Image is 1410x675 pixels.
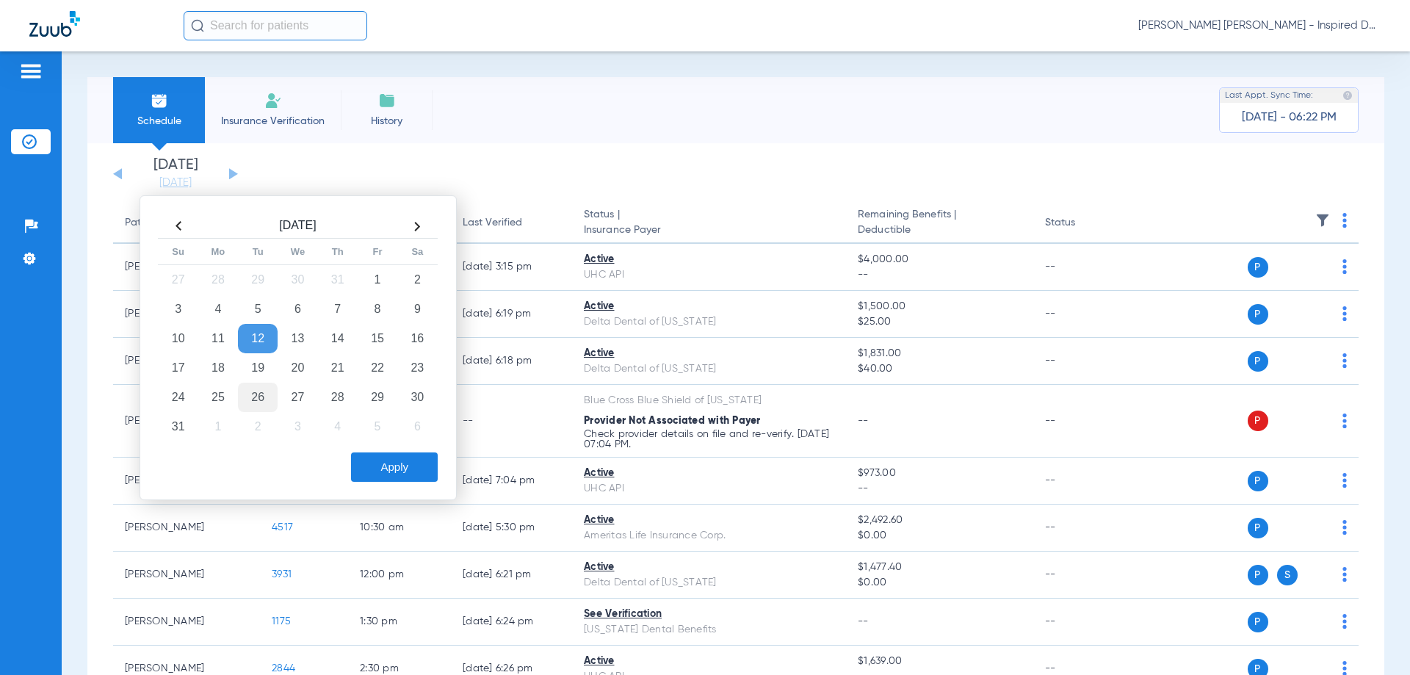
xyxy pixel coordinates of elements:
div: Active [584,299,834,314]
img: group-dot-blue.svg [1342,353,1347,368]
td: -- [1033,552,1132,599]
td: -- [1033,244,1132,291]
div: Active [584,466,834,481]
td: -- [1033,385,1132,458]
div: Last Verified [463,215,560,231]
img: filter.svg [1315,213,1330,228]
span: $2,492.60 [858,513,1021,528]
iframe: Chat Widget [1337,604,1410,675]
span: $40.00 [858,361,1021,377]
span: P [1248,471,1268,491]
img: group-dot-blue.svg [1342,473,1347,488]
p: Check provider details on file and re-verify. [DATE] 07:04 PM. [584,429,834,450]
th: Status | [572,203,846,244]
span: 4517 [272,522,293,533]
span: Schedule [124,114,194,129]
span: 1175 [272,616,291,627]
td: [PERSON_NAME] [113,505,260,552]
td: -- [1033,338,1132,385]
td: -- [1033,599,1132,646]
span: Insurance Verification [216,114,330,129]
span: P [1248,351,1268,372]
span: P [1248,518,1268,538]
img: Schedule [151,92,168,109]
div: Active [584,654,834,669]
img: History [378,92,396,109]
span: -- [858,481,1021,497]
div: Last Verified [463,215,522,231]
input: Search for patients [184,11,367,40]
div: See Verification [584,607,834,622]
span: P [1248,304,1268,325]
td: [PERSON_NAME] [113,599,260,646]
span: -- [858,416,869,426]
span: $25.00 [858,314,1021,330]
td: [PERSON_NAME] [113,552,260,599]
td: [DATE] 7:04 PM [451,458,572,505]
span: History [352,114,422,129]
td: [DATE] 6:18 PM [451,338,572,385]
img: group-dot-blue.svg [1342,306,1347,321]
td: [DATE] 6:24 PM [451,599,572,646]
span: [PERSON_NAME] [PERSON_NAME] - Inspired Dental [1138,18,1381,33]
td: [DATE] 5:30 PM [451,505,572,552]
img: group-dot-blue.svg [1342,520,1347,535]
li: [DATE] [131,158,220,190]
img: last sync help info [1342,90,1353,101]
img: Zuub Logo [29,11,80,37]
div: [US_STATE] Dental Benefits [584,622,834,638]
span: $0.00 [858,528,1021,544]
img: Search Icon [191,19,204,32]
div: Blue Cross Blue Shield of [US_STATE] [584,393,834,408]
div: Delta Dental of [US_STATE] [584,361,834,377]
span: P [1248,257,1268,278]
span: $4,000.00 [858,252,1021,267]
span: P [1248,565,1268,585]
span: $1,477.40 [858,560,1021,575]
td: -- [1033,505,1132,552]
span: -- [858,616,869,627]
td: 10:30 AM [348,505,451,552]
span: 2844 [272,663,295,674]
span: Deductible [858,223,1021,238]
span: $1,831.00 [858,346,1021,361]
span: S [1277,565,1298,585]
button: Apply [351,452,438,482]
div: UHC API [584,267,834,283]
div: Ameritas Life Insurance Corp. [584,528,834,544]
a: [DATE] [131,176,220,190]
div: Delta Dental of [US_STATE] [584,575,834,591]
td: [DATE] 6:21 PM [451,552,572,599]
td: 12:00 PM [348,552,451,599]
span: Last Appt. Sync Time: [1225,88,1313,103]
span: $1,500.00 [858,299,1021,314]
img: group-dot-blue.svg [1342,259,1347,274]
img: group-dot-blue.svg [1342,414,1347,428]
span: Insurance Payer [584,223,834,238]
div: Active [584,513,834,528]
th: Remaining Benefits | [846,203,1033,244]
td: [DATE] 6:19 PM [451,291,572,338]
div: Active [584,346,834,361]
div: Active [584,560,834,575]
img: group-dot-blue.svg [1342,567,1347,582]
div: Active [584,252,834,267]
td: -- [1033,458,1132,505]
span: $1,639.00 [858,654,1021,669]
div: Patient Name [125,215,189,231]
span: 3931 [272,569,292,580]
th: [DATE] [198,214,397,239]
td: -- [1033,291,1132,338]
img: group-dot-blue.svg [1342,213,1347,228]
div: Delta Dental of [US_STATE] [584,314,834,330]
img: hamburger-icon [19,62,43,80]
span: -- [858,267,1021,283]
span: [DATE] - 06:22 PM [1242,110,1337,125]
div: Patient Name [125,215,248,231]
span: $973.00 [858,466,1021,481]
td: 1:30 PM [348,599,451,646]
span: P [1248,612,1268,632]
span: $0.00 [858,575,1021,591]
td: -- [451,385,572,458]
